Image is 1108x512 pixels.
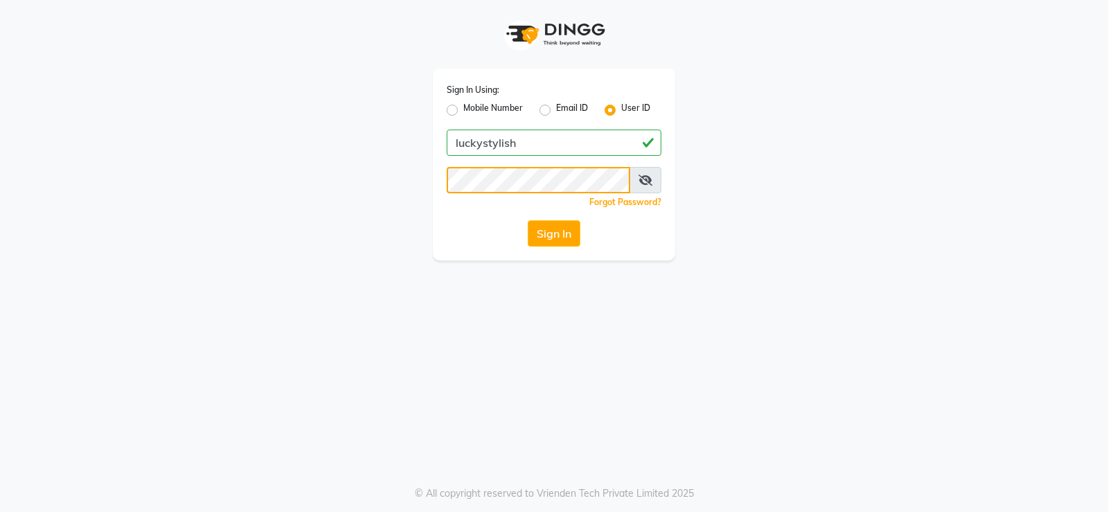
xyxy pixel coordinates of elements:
input: Username [447,167,630,193]
a: Forgot Password? [589,197,661,207]
button: Sign In [528,220,580,247]
input: Username [447,130,661,156]
label: Sign In Using: [447,84,499,96]
img: logo1.svg [499,14,609,55]
label: User ID [621,102,650,118]
label: Mobile Number [463,102,523,118]
label: Email ID [556,102,588,118]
